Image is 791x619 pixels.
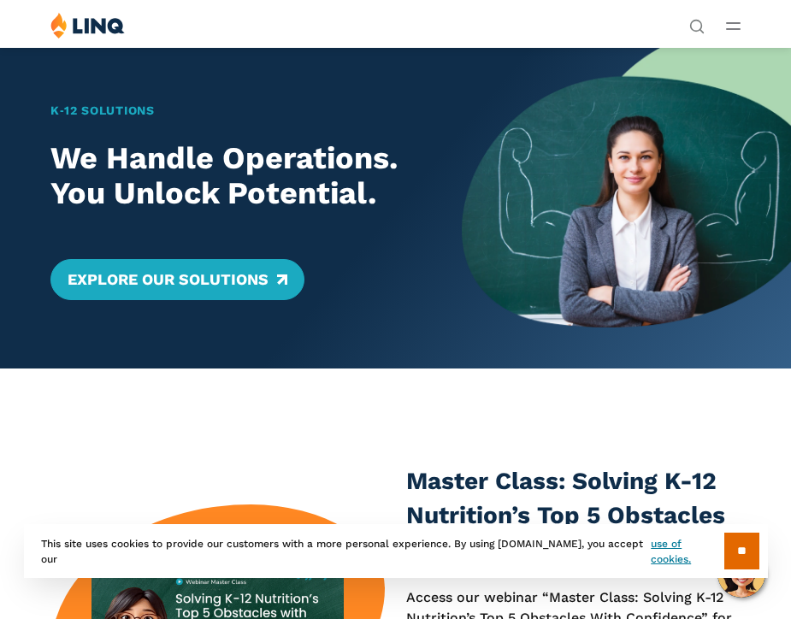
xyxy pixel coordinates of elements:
h2: We Handle Operations. You Unlock Potential. [50,141,429,212]
button: Open Search Bar [689,17,705,32]
div: This site uses cookies to provide our customers with a more personal experience. By using [DOMAIN... [24,524,768,578]
nav: Utility Navigation [689,12,705,32]
h1: K‑12 Solutions [50,102,429,120]
img: Home Banner [462,47,791,368]
a: Explore Our Solutions [50,259,304,300]
img: LINQ | K‑12 Software [50,12,125,38]
h3: Master Class: Solving K-12 Nutrition’s Top 5 Obstacles With Confidence [406,464,741,566]
a: use of cookies. [651,536,723,567]
button: Open Main Menu [726,16,741,35]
